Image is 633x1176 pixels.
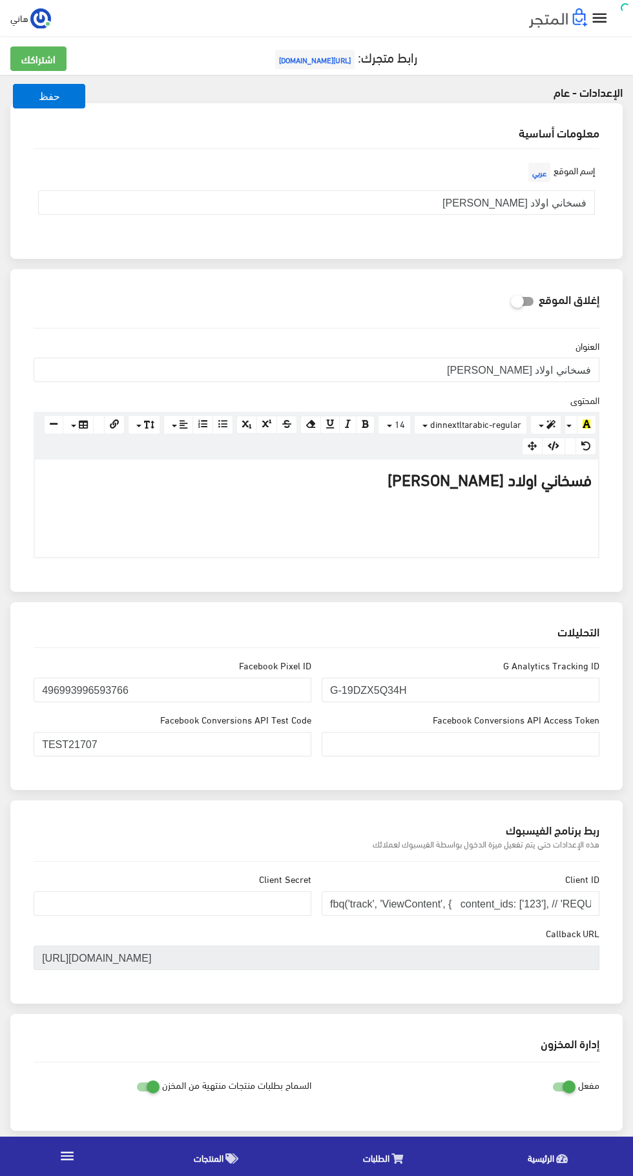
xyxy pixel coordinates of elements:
[10,10,28,26] span: هاني
[10,8,51,28] a: ... هاني
[430,416,521,432] span: dinnextltarabic-regular
[59,1148,76,1164] i: 
[259,872,311,886] label: Client Secret
[378,415,410,434] button: 14
[34,824,599,835] h2: ربط برنامج الفيسبوك
[468,1140,633,1173] a: الرئيسية
[565,872,599,886] label: Client ID
[578,1073,599,1097] label: مفعل
[34,838,599,850] small: هذه الإعدادات حتي يتم تفعيل ميزة الدخول بواسطة الفيسبوك لعملائك
[414,415,527,434] button: dinnextltarabic-regular
[272,45,417,68] a: رابط متجرك:[URL][DOMAIN_NAME]
[135,1140,304,1173] a: المنتجات
[194,1150,223,1166] span: المنتجات
[546,926,599,940] label: Callback URL
[30,8,51,29] img: ...
[34,127,599,138] h2: معلومات أساسية
[528,163,550,182] span: عربي
[539,293,599,305] h2: إغلاق الموقع
[363,1150,389,1166] span: الطلبات
[570,393,599,407] label: المحتوى
[503,658,599,673] label: G Analytics Tracking ID
[388,463,592,492] font: فسخاني اولاد [PERSON_NAME]
[275,50,355,69] span: [URL][DOMAIN_NAME]
[590,9,609,28] i: 
[34,1037,599,1049] h2: إدارة المخزون
[34,625,599,637] h2: التحليلات
[13,84,85,108] button: حفظ
[10,46,67,71] a: اشتراكك
[525,159,595,185] label: إسم الموقع
[160,713,311,727] label: Facebook Conversions API Test Code
[304,1140,469,1173] a: الطلبات
[576,339,599,353] label: العنوان
[528,1150,554,1166] span: الرئيسية
[162,1073,311,1097] label: السماح بطلبات منتجات منتهية من المخزن
[322,85,623,98] h4: اﻹعدادات - عام
[529,8,587,28] img: .
[239,658,311,673] label: Facebook Pixel ID
[433,713,599,727] label: Facebook Conversions API Access Token
[395,416,405,432] span: 14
